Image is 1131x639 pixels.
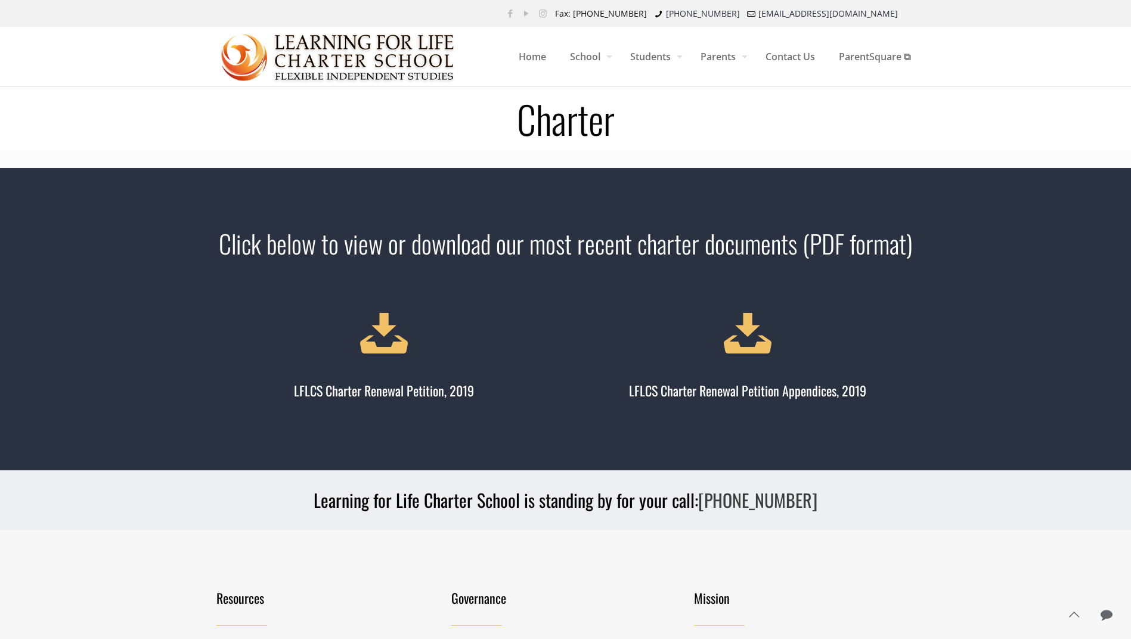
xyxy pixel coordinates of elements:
[520,7,533,19] a: YouTube icon
[698,486,817,513] a: [PHONE_NUMBER]
[653,8,665,19] i: phone
[689,27,754,86] a: Parents
[209,297,559,399] a: LFLCS Charter Renewal Petition, 2019
[758,8,898,19] a: [EMAIL_ADDRESS][DOMAIN_NAME]
[507,39,558,75] span: Home
[216,590,438,606] h4: Resources
[537,7,549,19] a: Instagram icon
[754,27,827,86] a: Contact Us
[573,297,922,399] a: LFLCS Charter Renewal Petition Appendices, 2019
[507,27,558,86] a: Home
[451,590,673,606] h4: Governance
[558,39,618,75] span: School
[689,39,754,75] span: Parents
[746,8,758,19] i: mail
[573,381,922,399] h4: LFLCS Charter Renewal Petition Appendices, 2019
[209,228,922,259] h2: Click below to view or download our most recent charter documents (PDF format)
[754,39,827,75] span: Contact Us
[221,27,456,87] img: Charter
[827,27,922,86] a: ParentSquare ⧉
[666,8,740,19] a: [PHONE_NUMBER]
[827,39,922,75] span: ParentSquare ⧉
[504,7,517,19] a: Facebook icon
[1061,602,1086,627] a: Back to top icon
[209,488,922,512] h3: Learning for Life Charter School is standing by for your call:
[202,100,929,138] h1: Charter
[221,27,456,86] a: Learning for Life Charter School
[618,39,689,75] span: Students
[209,381,559,399] h4: LFLCS Charter Renewal Petition, 2019
[694,590,922,606] h4: Mission
[558,27,618,86] a: School
[618,27,689,86] a: Students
